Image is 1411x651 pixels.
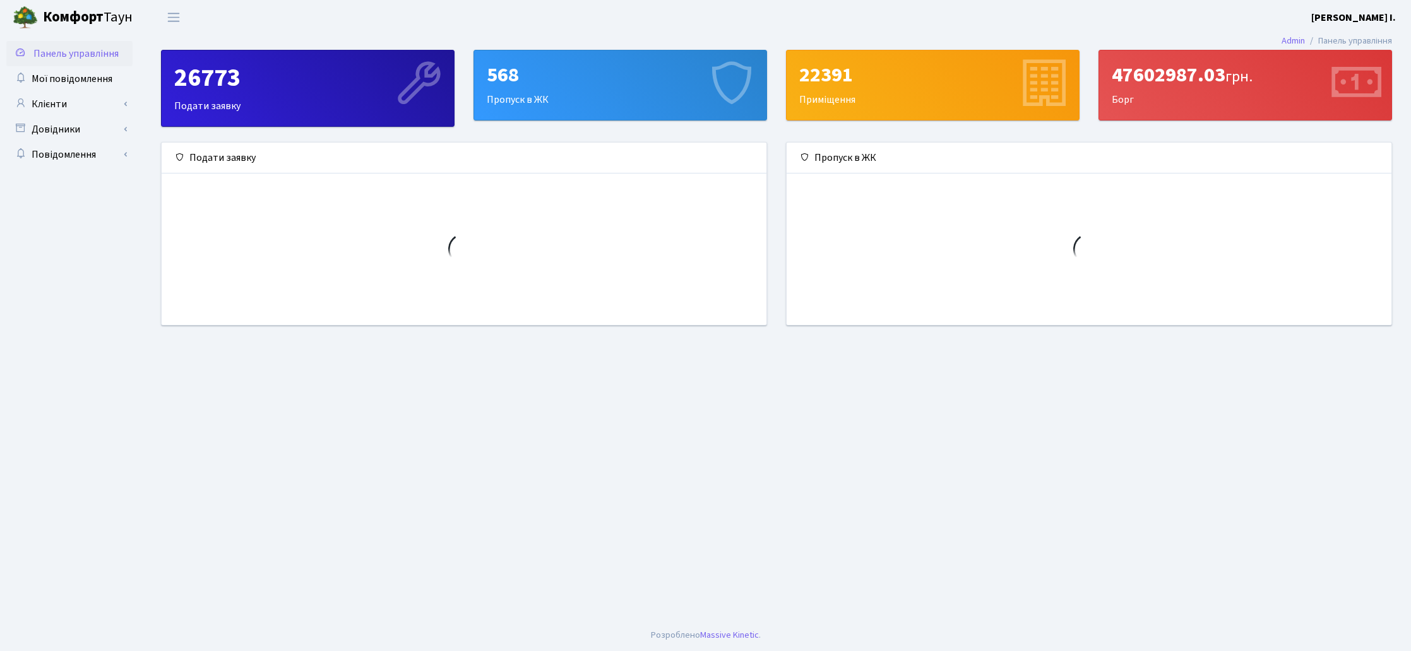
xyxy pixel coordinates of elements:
a: Клієнти [6,91,133,117]
a: [PERSON_NAME] І. [1311,10,1396,25]
a: Massive Kinetic [700,628,759,642]
div: 47602987.03 [1112,63,1379,87]
div: Подати заявку [162,50,454,126]
span: Панель управління [33,47,119,61]
a: Admin [1282,34,1305,47]
li: Панель управління [1305,34,1392,48]
div: Приміщення [787,50,1079,120]
a: 26773Подати заявку [161,50,455,127]
img: logo.png [13,5,38,30]
div: 22391 [799,63,1066,87]
a: Мої повідомлення [6,66,133,91]
div: 568 [487,63,754,87]
div: Подати заявку [162,143,766,173]
div: Пропуск в ЖК [474,50,766,120]
a: 568Пропуск в ЖК [473,50,767,120]
a: 22391Приміщення [786,50,1080,120]
div: Борг [1099,50,1391,120]
span: грн. [1225,66,1253,88]
div: 26773 [174,63,441,93]
nav: breadcrumb [1263,28,1411,54]
a: Панель управління [6,41,133,66]
b: Комфорт [43,7,104,27]
span: Таун [43,7,133,28]
button: Переключити навігацію [158,7,189,28]
span: Мої повідомлення [32,72,112,86]
a: Довідники [6,117,133,142]
div: Розроблено . [651,628,761,642]
div: Пропуск в ЖК [787,143,1391,173]
a: Повідомлення [6,142,133,167]
b: [PERSON_NAME] І. [1311,11,1396,25]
